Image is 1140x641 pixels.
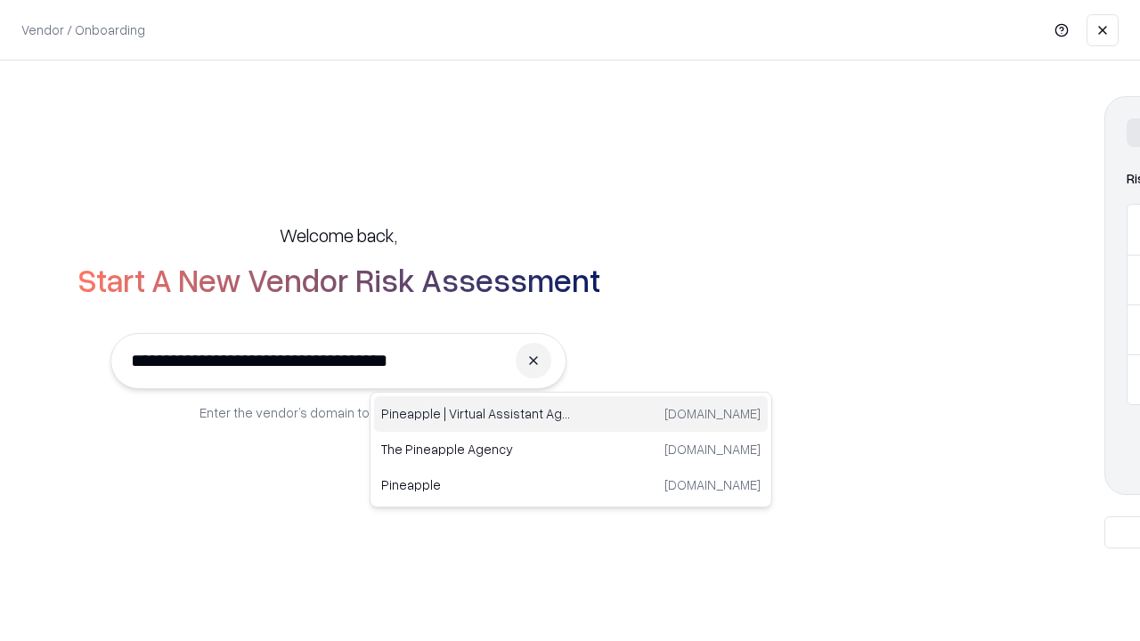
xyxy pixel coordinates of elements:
p: Pineapple | Virtual Assistant Agency [381,404,571,423]
p: Enter the vendor’s domain to begin onboarding [199,403,477,422]
p: Pineapple [381,475,571,494]
p: [DOMAIN_NAME] [664,440,761,458]
h5: Welcome back, [280,223,397,247]
p: Vendor / Onboarding [21,20,145,39]
div: Suggestions [370,392,772,507]
p: The Pineapple Agency [381,440,571,458]
p: [DOMAIN_NAME] [664,404,761,423]
p: [DOMAIN_NAME] [664,475,761,494]
h2: Start A New Vendor Risk Assessment [77,262,600,297]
